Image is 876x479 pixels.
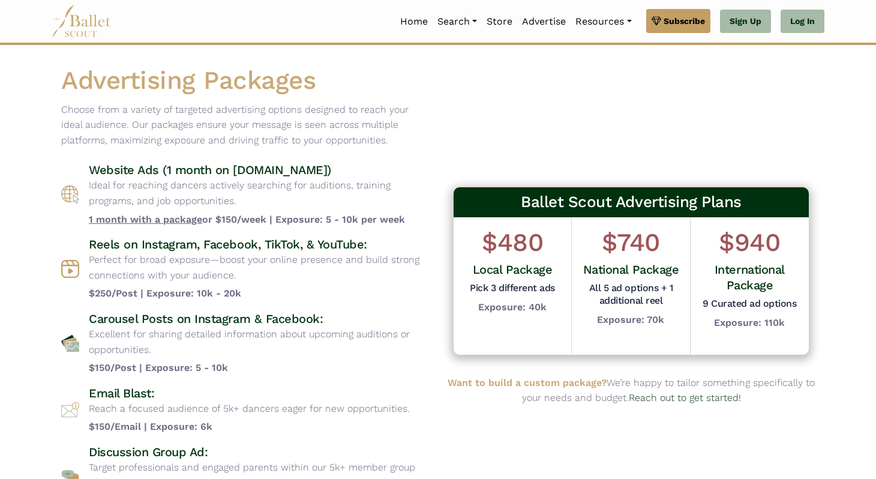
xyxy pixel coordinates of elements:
[395,9,433,34] a: Home
[470,282,554,295] h5: Pick 3 different ads
[89,401,410,417] p: Reach a focused audience of 5k+ dancers eager for new opportunities.
[89,327,428,357] p: Excellent for sharing detailed information about upcoming auditions or opportunities.
[700,226,800,259] h1: $940
[89,360,428,376] b: $150/Post | Exposure: 5 - 10k
[61,64,428,97] h1: Advertising Packages
[478,301,547,313] b: Exposure: 40k
[700,262,800,293] h4: International Package
[89,214,202,225] span: 1 month with a package
[89,385,410,401] h4: Email Blast:
[448,377,607,388] b: Want to build a custom package?
[470,262,554,277] h4: Local Package
[517,9,571,34] a: Advertise
[89,236,428,252] h4: Reels on Instagram, Facebook, TikTok, & YouTube:
[629,392,741,403] a: Reach out to get started!
[470,226,554,259] h1: $480
[597,314,664,325] b: Exposure: 70k
[714,317,785,328] b: Exposure: 110k
[89,311,428,327] h4: Carousel Posts on Instagram & Facebook:
[581,226,680,259] h1: $740
[433,9,482,34] a: Search
[454,187,809,217] h3: Ballet Scout Advertising Plans
[89,162,428,178] h4: Website Ads (1 month on [DOMAIN_NAME])
[89,444,428,460] h4: Discussion Group Ad:
[89,178,428,208] p: Ideal for reaching dancers actively searching for auditions, training programs, and job opportuni...
[89,286,428,301] b: $250/Post | Exposure: 10k - 20k
[700,298,800,310] h5: 9 Curated ad options
[646,9,710,33] a: Subscribe
[781,10,824,34] a: Log In
[581,282,680,307] h5: All 5 ad options + 1 additional reel
[664,14,705,28] span: Subscribe
[571,9,636,34] a: Resources
[448,375,815,406] p: We’re happy to tailor something specifically to your needs and budget.
[61,102,428,148] p: Choose from a variety of targeted advertising options designed to reach your ideal audience. Our ...
[581,262,680,277] h4: National Package
[482,9,517,34] a: Store
[652,14,661,28] img: gem.svg
[89,252,428,283] p: Perfect for broad exposure—boost your online presence and build strong connections with your audi...
[720,10,771,34] a: Sign Up
[89,419,410,435] b: $150/Email | Exposure: 6k
[89,212,428,227] b: or $150/week | Exposure: 5 - 10k per week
